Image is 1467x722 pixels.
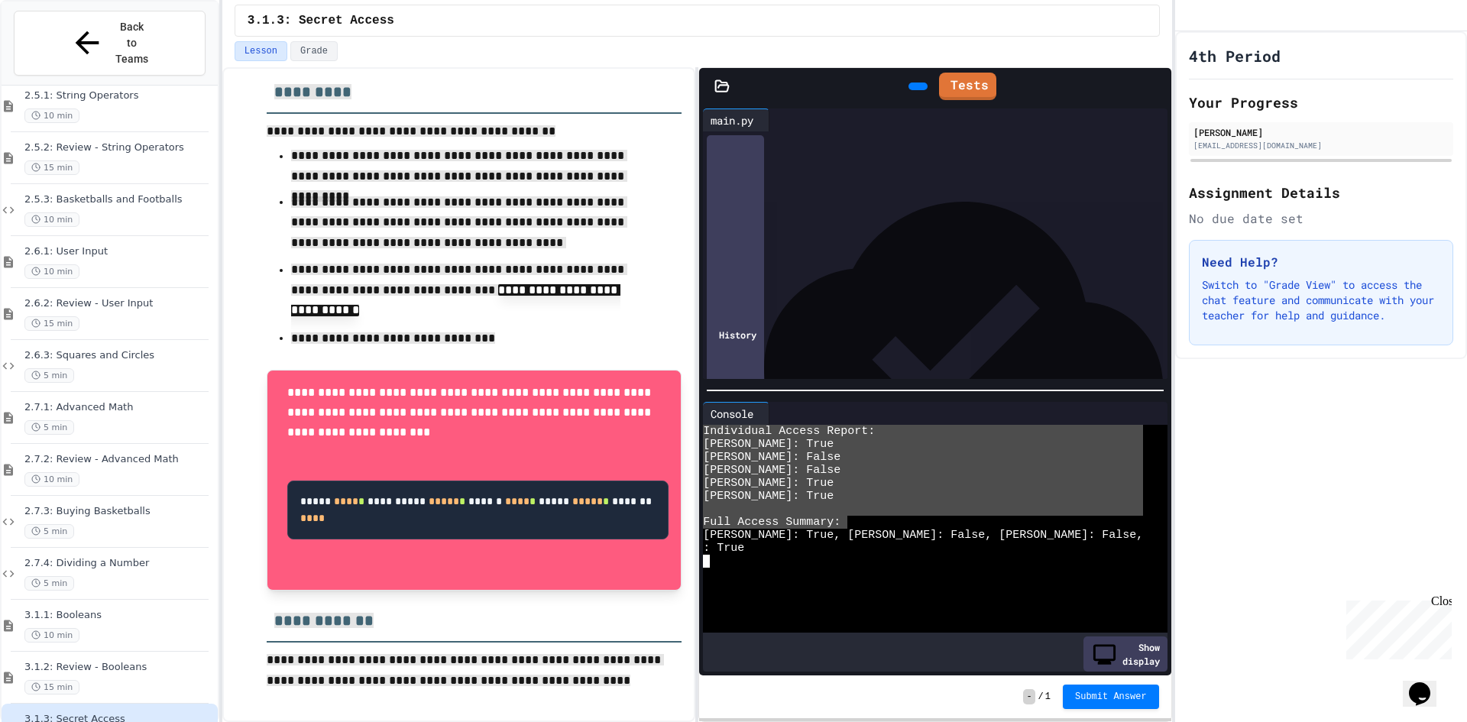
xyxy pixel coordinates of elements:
[1202,277,1440,323] p: Switch to "Grade View" to access the chat feature and communicate with your teacher for help and ...
[1038,691,1044,703] span: /
[703,108,769,131] div: main.py
[1189,92,1453,113] h2: Your Progress
[24,401,215,414] span: 2.7.1: Advanced Math
[1023,689,1035,704] span: -
[703,529,1384,542] span: [PERSON_NAME]: True, [PERSON_NAME]: False, [PERSON_NAME]: False, [PERSON_NAME]: True, [PERSON_NAME]
[703,451,840,464] span: [PERSON_NAME]: False
[24,505,215,518] span: 2.7.3: Buying Basketballs
[1045,691,1051,703] span: 1
[1189,209,1453,228] div: No due date set
[703,477,834,490] span: [PERSON_NAME]: True
[1063,685,1159,709] button: Submit Answer
[24,368,74,383] span: 5 min
[1189,182,1453,203] h2: Assignment Details
[24,661,215,674] span: 3.1.2: Review - Booleans
[24,349,215,362] span: 2.6.3: Squares and Circles
[14,11,206,76] button: Back to Teams
[24,160,79,175] span: 15 min
[24,557,215,570] span: 2.7.4: Dividing a Number
[290,41,338,61] button: Grade
[1340,594,1452,659] iframe: chat widget
[703,438,834,451] span: [PERSON_NAME]: True
[1075,691,1147,703] span: Submit Answer
[24,297,215,310] span: 2.6.2: Review - User Input
[24,576,74,591] span: 5 min
[24,245,215,258] span: 2.6.1: User Input
[24,264,79,279] span: 10 min
[24,193,215,206] span: 2.5.3: Basketballs and Footballs
[24,680,79,694] span: 15 min
[703,464,840,477] span: [PERSON_NAME]: False
[703,406,761,422] div: Console
[1193,125,1449,139] div: [PERSON_NAME]
[939,73,996,100] a: Tests
[1193,140,1449,151] div: [EMAIL_ADDRESS][DOMAIN_NAME]
[24,609,215,622] span: 3.1.1: Booleans
[248,11,394,30] span: 3.1.3: Secret Access
[703,490,834,503] span: [PERSON_NAME]: True
[707,135,764,534] div: History
[24,524,74,539] span: 5 min
[24,89,215,102] span: 2.5.1: String Operators
[1202,253,1440,271] h3: Need Help?
[114,19,150,67] span: Back to Teams
[24,316,79,331] span: 15 min
[703,425,875,438] span: Individual Access Report:
[24,420,74,435] span: 5 min
[703,516,840,529] span: Full Access Summary:
[703,402,769,425] div: Console
[703,112,761,128] div: main.py
[24,212,79,227] span: 10 min
[1083,636,1167,672] div: Show display
[24,453,215,466] span: 2.7.2: Review - Advanced Math
[1189,45,1281,66] h1: 4th Period
[235,41,287,61] button: Lesson
[703,542,744,555] span: : True
[24,628,79,643] span: 10 min
[6,6,105,97] div: Chat with us now!Close
[24,472,79,487] span: 10 min
[24,108,79,123] span: 10 min
[1403,661,1452,707] iframe: chat widget
[24,141,215,154] span: 2.5.2: Review - String Operators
